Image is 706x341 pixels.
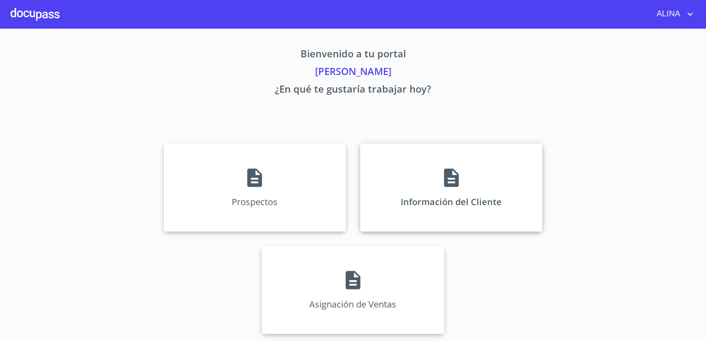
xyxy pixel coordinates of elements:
[650,7,685,21] span: ALINA
[232,196,278,208] p: Prospectos
[81,46,625,64] p: Bienvenido a tu portal
[81,82,625,99] p: ¿En qué te gustaría trabajar hoy?
[650,7,695,21] button: account of current user
[401,196,502,208] p: Información del Cliente
[309,298,396,310] p: Asignación de Ventas
[81,64,625,82] p: [PERSON_NAME]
